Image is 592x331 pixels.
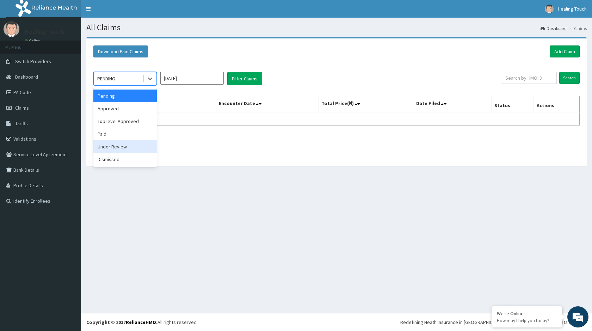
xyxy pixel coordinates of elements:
div: Paid [93,128,157,140]
input: Select Month and Year [160,72,224,85]
li: Claims [567,25,587,31]
span: Tariffs [15,120,28,127]
a: Dashboard [541,25,567,31]
a: RelianceHMO [126,319,156,325]
h1: All Claims [86,23,587,32]
a: Online [25,38,42,43]
div: Under Review [93,140,157,153]
input: Search by HMO ID [501,72,557,84]
p: How may I help you today? [497,318,557,324]
footer: All rights reserved. [81,313,592,331]
a: Add Claim [550,45,580,57]
div: Pending [93,90,157,102]
p: Healing Touch [25,29,64,35]
input: Search [559,72,580,84]
div: We're Online! [497,310,557,317]
span: Switch Providers [15,58,51,65]
span: Dashboard [15,74,38,80]
th: Date Filed [413,96,492,112]
span: Healing Touch [558,6,587,12]
button: Download Paid Claims [93,45,148,57]
span: Claims [15,105,29,111]
div: Approved [93,102,157,115]
img: User Image [4,21,19,37]
div: Top level Approved [93,115,157,128]
img: User Image [545,5,554,13]
th: Status [492,96,534,112]
strong: Copyright © 2017 . [86,319,158,325]
th: Total Price(₦) [318,96,413,112]
button: Filter Claims [227,72,262,85]
div: Redefining Heath Insurance in [GEOGRAPHIC_DATA] using Telemedicine and Data Science! [400,319,587,326]
th: Actions [534,96,580,112]
div: PENDING [97,75,115,82]
div: Dismissed [93,153,157,166]
th: Encounter Date [216,96,318,112]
